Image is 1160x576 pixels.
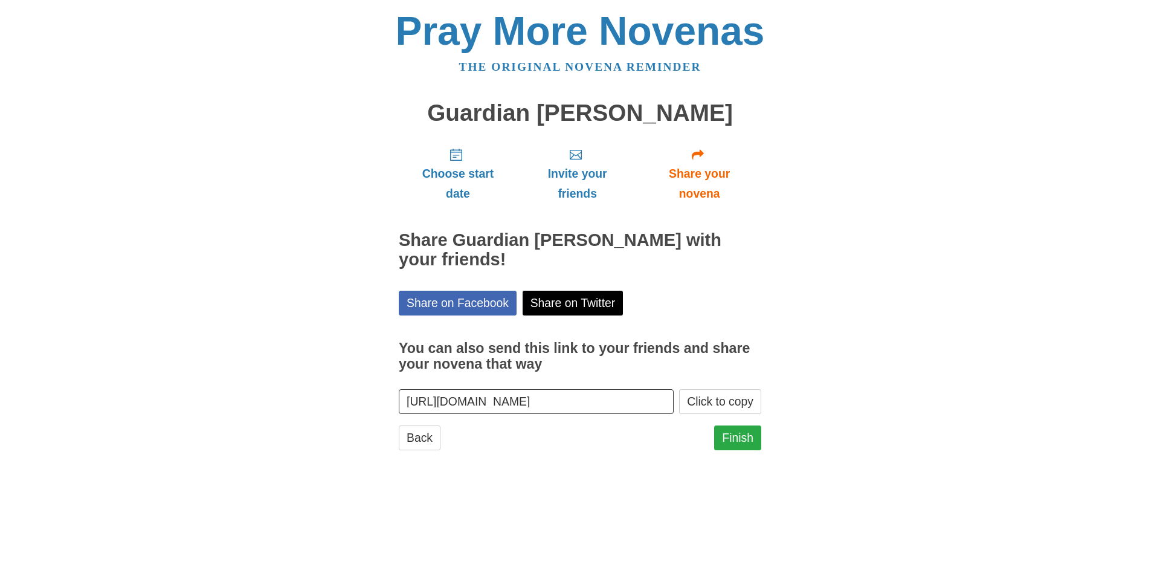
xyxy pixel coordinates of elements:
a: Share on Twitter [523,291,623,316]
a: Share your novena [637,138,761,210]
a: Choose start date [399,138,517,210]
h1: Guardian [PERSON_NAME] [399,100,761,126]
h2: Share Guardian [PERSON_NAME] with your friends! [399,231,761,270]
a: Finish [714,426,761,450]
a: Pray More Novenas [396,8,765,53]
span: Invite your friends [529,164,625,204]
a: Invite your friends [517,138,637,210]
a: The original novena reminder [459,60,701,73]
span: Share your novena [649,164,749,204]
span: Choose start date [411,164,505,204]
button: Click to copy [679,389,761,414]
a: Back [399,426,440,450]
a: Share on Facebook [399,291,517,316]
h3: You can also send this link to your friends and share your novena that way [399,341,761,372]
